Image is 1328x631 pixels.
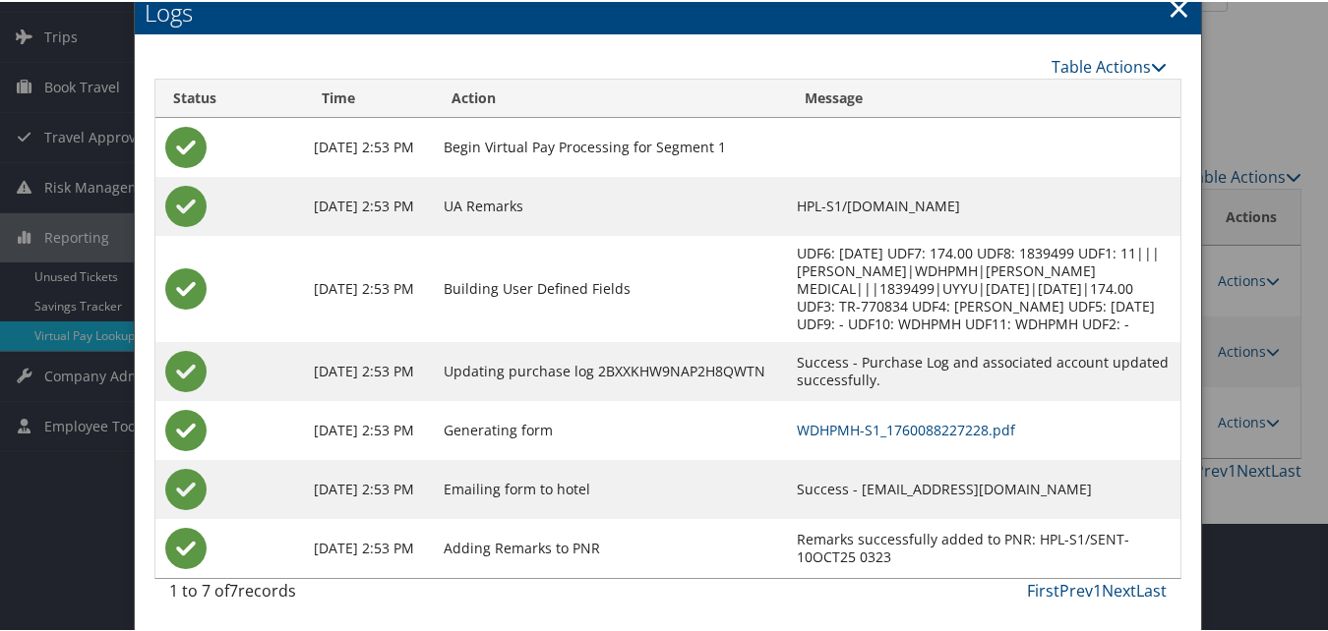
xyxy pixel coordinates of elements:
[434,458,787,517] td: Emailing form to hotel
[434,399,787,458] td: Generating form
[434,340,787,399] td: Updating purchase log 2BXXKHW9NAP2H8QWTN
[1059,578,1093,600] a: Prev
[434,234,787,340] td: Building User Defined Fields
[434,116,787,175] td: Begin Virtual Pay Processing for Segment 1
[1102,578,1136,600] a: Next
[787,458,1180,517] td: Success - [EMAIL_ADDRESS][DOMAIN_NAME]
[787,517,1180,576] td: Remarks successfully added to PNR: HPL-S1/SENT-10OCT25 0323
[155,78,304,116] th: Status: activate to sort column ascending
[1052,54,1167,76] a: Table Actions
[1093,578,1102,600] a: 1
[304,517,434,576] td: [DATE] 2:53 PM
[434,517,787,576] td: Adding Remarks to PNR
[797,419,1015,437] a: WDHPMH-S1_1760088227228.pdf
[304,116,434,175] td: [DATE] 2:53 PM
[787,175,1180,234] td: HPL-S1/[DOMAIN_NAME]
[787,340,1180,399] td: Success - Purchase Log and associated account updated successfully.
[787,78,1180,116] th: Message: activate to sort column ascending
[1027,578,1059,600] a: First
[434,175,787,234] td: UA Remarks
[304,458,434,517] td: [DATE] 2:53 PM
[169,577,396,610] div: 1 to 7 of records
[434,78,787,116] th: Action: activate to sort column ascending
[1136,578,1167,600] a: Last
[787,234,1180,340] td: UDF6: [DATE] UDF7: 174.00 UDF8: 1839499 UDF1: 11|||[PERSON_NAME]|WDHPMH|[PERSON_NAME] MEDICAL|||1...
[304,399,434,458] td: [DATE] 2:53 PM
[304,175,434,234] td: [DATE] 2:53 PM
[229,578,238,600] span: 7
[304,340,434,399] td: [DATE] 2:53 PM
[304,234,434,340] td: [DATE] 2:53 PM
[304,78,434,116] th: Time: activate to sort column ascending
